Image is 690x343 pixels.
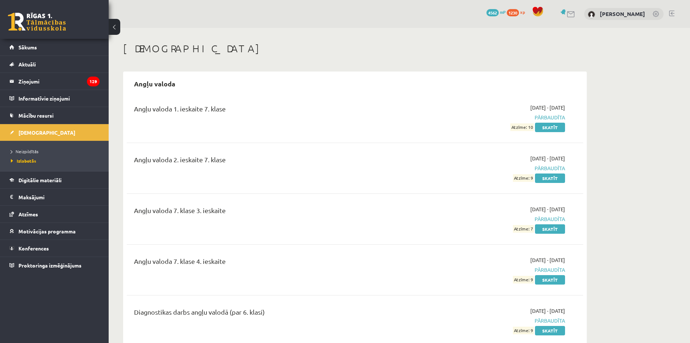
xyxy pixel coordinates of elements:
a: Digitālie materiāli [9,172,100,188]
span: Atzīme: 7 [513,225,534,233]
span: Konferences [18,245,49,252]
span: Atzīme: 9 [513,174,534,182]
span: Atzīme: 9 [513,327,534,334]
div: Angļu valoda 1. ieskaite 7. klase [134,104,418,117]
legend: Informatīvie ziņojumi [18,90,100,107]
a: Mācību resursi [9,107,100,124]
a: Atzīmes [9,206,100,222]
a: Informatīvie ziņojumi [9,90,100,107]
span: Digitālie materiāli [18,177,62,183]
a: [DEMOGRAPHIC_DATA] [9,124,100,141]
i: 129 [87,77,100,86]
span: mP [500,9,506,15]
a: Proktoringa izmēģinājums [9,257,100,274]
a: 1230 xp [507,9,528,15]
a: Skatīt [535,326,565,335]
span: Pārbaudīta [428,317,565,324]
span: Atzīmes [18,211,38,217]
a: Skatīt [535,224,565,234]
h1: [DEMOGRAPHIC_DATA] [123,42,587,55]
span: 1230 [507,9,519,16]
a: 4562 mP [486,9,506,15]
legend: Maksājumi [18,189,100,205]
span: Mācību resursi [18,112,54,119]
span: xp [520,9,525,15]
span: Pārbaudīta [428,266,565,274]
a: Rīgas 1. Tālmācības vidusskola [8,13,66,31]
a: Konferences [9,240,100,257]
a: Skatīt [535,123,565,132]
a: Aktuāli [9,56,100,73]
span: Neizpildītās [11,148,38,154]
a: Izlabotās [11,158,101,164]
span: Izlabotās [11,158,36,164]
a: Skatīt [535,275,565,285]
a: Ziņojumi129 [9,73,100,90]
span: Proktoringa izmēģinājums [18,262,81,269]
span: Pārbaudīta [428,164,565,172]
a: Sākums [9,39,100,56]
a: [PERSON_NAME] [600,10,645,17]
div: Angļu valoda 7. klase 3. ieskaite [134,205,418,219]
span: Pārbaudīta [428,114,565,121]
span: [DATE] - [DATE] [530,307,565,315]
div: Angļu valoda 7. klase 4. ieskaite [134,256,418,270]
span: [DATE] - [DATE] [530,104,565,111]
a: Maksājumi [9,189,100,205]
span: Motivācijas programma [18,228,76,234]
span: Atzīme: 10 [510,123,534,131]
img: Kārlis Bergs [588,11,595,18]
div: Diagnostikas darbs angļu valodā (par 6. klasi) [134,307,418,320]
legend: Ziņojumi [18,73,100,90]
a: Neizpildītās [11,148,101,155]
span: Pārbaudīta [428,215,565,223]
div: Angļu valoda 2. ieskaite 7. klase [134,155,418,168]
h2: Angļu valoda [127,75,183,92]
span: Atzīme: 9 [513,276,534,283]
span: [DATE] - [DATE] [530,205,565,213]
span: [DEMOGRAPHIC_DATA] [18,129,75,136]
span: [DATE] - [DATE] [530,256,565,264]
span: 4562 [486,9,499,16]
span: [DATE] - [DATE] [530,155,565,162]
span: Sākums [18,44,37,50]
a: Motivācijas programma [9,223,100,240]
a: Skatīt [535,173,565,183]
span: Aktuāli [18,61,36,68]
